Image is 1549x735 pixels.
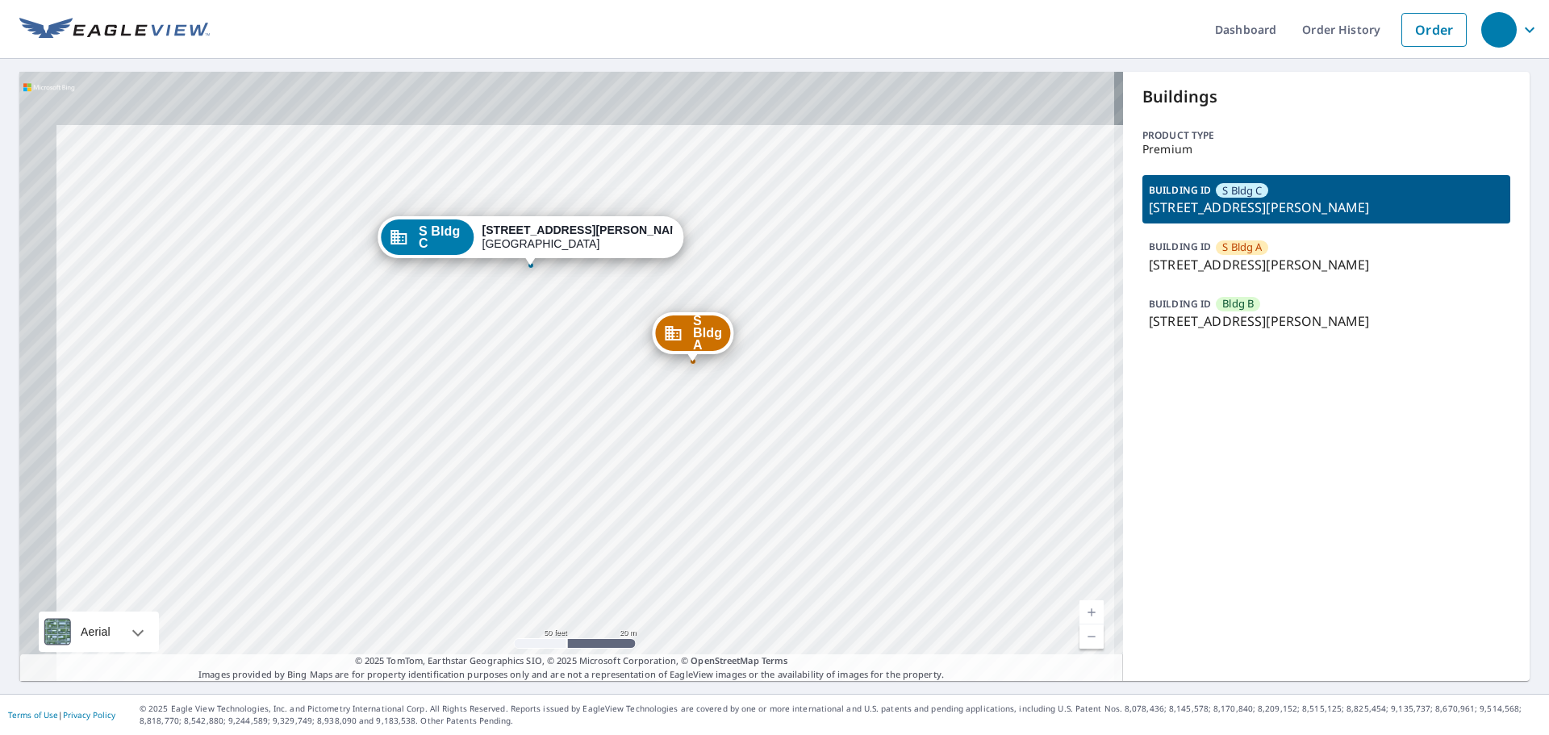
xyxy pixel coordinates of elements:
[1149,198,1504,217] p: [STREET_ADDRESS][PERSON_NAME]
[8,710,115,720] p: |
[419,225,466,249] span: S Bldg C
[1222,240,1262,255] span: S Bldg A
[1222,296,1254,311] span: Bldg B
[1142,85,1510,109] p: Buildings
[1149,240,1211,253] p: BUILDING ID
[482,223,673,251] div: [GEOGRAPHIC_DATA]
[76,612,115,652] div: Aerial
[652,312,733,362] div: Dropped pin, building S Bldg A, Commercial property, 225 Coggins Dr Pleasant Hill, CA 94523
[1222,183,1262,198] span: S Bldg C
[1142,143,1510,156] p: Premium
[691,654,758,666] a: OpenStreetMap
[1149,183,1211,197] p: BUILDING ID
[1079,600,1104,624] a: Current Level 19, Zoom In
[140,703,1541,727] p: © 2025 Eagle View Technologies, Inc. and Pictometry International Corp. All Rights Reserved. Repo...
[39,612,159,652] div: Aerial
[1149,255,1504,274] p: [STREET_ADDRESS][PERSON_NAME]
[1079,624,1104,649] a: Current Level 19, Zoom Out
[482,223,691,236] strong: [STREET_ADDRESS][PERSON_NAME]
[19,654,1123,681] p: Images provided by Bing Maps are for property identification purposes only and are not a represen...
[8,709,58,720] a: Terms of Use
[693,315,722,351] span: S Bldg A
[1149,297,1211,311] p: BUILDING ID
[63,709,115,720] a: Privacy Policy
[1401,13,1467,47] a: Order
[1142,128,1510,143] p: Product type
[355,654,788,668] span: © 2025 TomTom, Earthstar Geographics SIO, © 2025 Microsoft Corporation, ©
[762,654,788,666] a: Terms
[378,216,683,266] div: Dropped pin, building S Bldg C, Commercial property, 225 Coggins Dr Pleasant Hill, CA 94523
[19,18,210,42] img: EV Logo
[1149,311,1504,331] p: [STREET_ADDRESS][PERSON_NAME]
